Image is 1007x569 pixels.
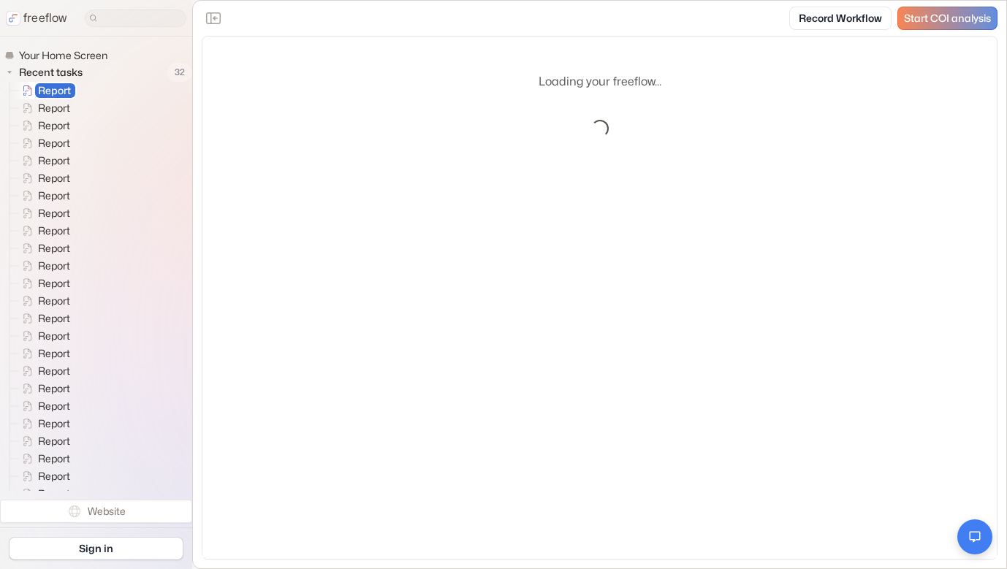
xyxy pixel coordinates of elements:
[789,7,892,30] a: Record Workflow
[35,329,75,343] span: Report
[10,275,76,292] a: Report
[10,432,76,450] a: Report
[10,99,76,117] a: Report
[4,48,113,63] a: Your Home Screen
[35,224,75,238] span: Report
[35,188,75,203] span: Report
[35,364,75,378] span: Report
[35,399,75,413] span: Report
[35,294,75,308] span: Report
[10,397,76,415] a: Report
[10,450,76,467] a: Report
[897,7,997,30] a: Start COI analysis
[539,73,661,91] p: Loading your freeflow...
[957,519,992,554] button: Open chat
[10,292,76,310] a: Report
[16,48,112,63] span: Your Home Screen
[10,205,76,222] a: Report
[10,134,76,152] a: Report
[10,310,76,327] a: Report
[16,65,87,80] span: Recent tasks
[35,241,75,256] span: Report
[23,9,67,27] p: freeflow
[35,451,75,466] span: Report
[10,257,76,275] a: Report
[35,434,75,448] span: Report
[35,206,75,221] span: Report
[35,259,75,273] span: Report
[35,416,75,431] span: Report
[10,362,76,380] a: Report
[10,345,76,362] a: Report
[35,153,75,168] span: Report
[35,171,75,186] span: Report
[35,381,75,396] span: Report
[10,485,76,503] a: Report
[10,169,76,187] a: Report
[10,415,76,432] a: Report
[6,9,67,27] a: freeflow
[10,187,76,205] a: Report
[10,467,76,485] a: Report
[10,327,76,345] a: Report
[35,469,75,484] span: Report
[35,486,75,501] span: Report
[4,64,88,81] button: Recent tasks
[904,12,991,25] span: Start COI analysis
[10,222,76,240] a: Report
[10,240,76,257] a: Report
[35,83,75,98] span: Report
[10,117,76,134] a: Report
[9,537,183,560] a: Sign in
[35,276,75,291] span: Report
[10,380,76,397] a: Report
[35,136,75,150] span: Report
[35,118,75,133] span: Report
[167,63,192,82] span: 32
[10,152,76,169] a: Report
[35,311,75,326] span: Report
[35,346,75,361] span: Report
[202,7,225,30] button: Close the sidebar
[35,101,75,115] span: Report
[10,82,77,99] a: Report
